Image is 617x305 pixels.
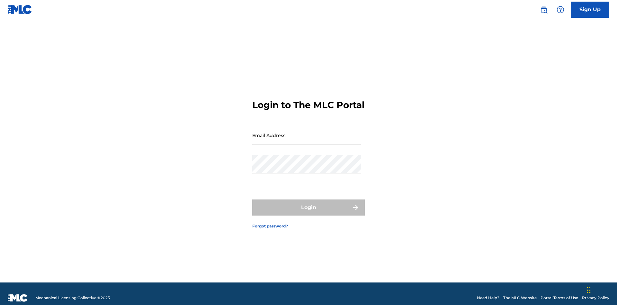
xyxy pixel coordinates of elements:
img: MLC Logo [8,5,32,14]
span: Mechanical Licensing Collective © 2025 [35,295,110,301]
div: Drag [587,281,591,300]
a: The MLC Website [503,295,537,301]
a: Forgot password? [252,223,288,229]
a: Public Search [537,3,550,16]
a: Privacy Policy [582,295,609,301]
iframe: Chat Widget [585,274,617,305]
div: Help [554,3,567,16]
a: Sign Up [571,2,609,18]
a: Need Help? [477,295,499,301]
img: search [540,6,548,14]
h3: Login to The MLC Portal [252,99,364,111]
img: help [557,6,564,14]
a: Portal Terms of Use [541,295,578,301]
img: logo [8,294,28,302]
